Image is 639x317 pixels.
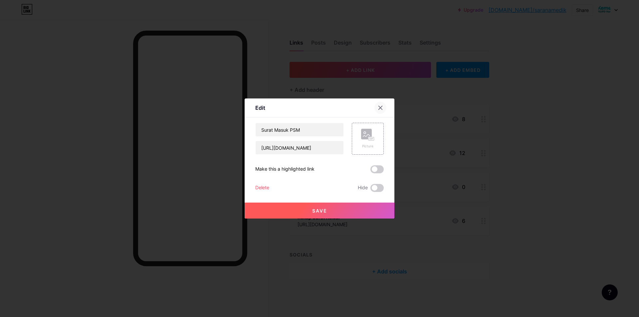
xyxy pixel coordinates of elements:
input: Title [256,123,343,136]
div: Picture [361,144,374,149]
span: Hide [358,184,368,192]
div: Edit [255,104,265,112]
div: Make this a highlighted link [255,165,315,173]
span: Save [312,208,327,214]
button: Save [245,203,394,219]
input: URL [256,141,343,154]
div: Delete [255,184,269,192]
